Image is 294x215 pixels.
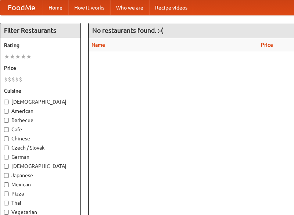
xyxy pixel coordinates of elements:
h5: Cuisine [4,87,77,94]
label: [DEMOGRAPHIC_DATA] [4,98,77,105]
a: How it works [68,0,110,15]
input: Mexican [4,182,9,187]
li: $ [11,75,15,83]
input: Vegetarian [4,210,9,215]
li: ★ [15,53,21,61]
input: Barbecue [4,118,9,123]
h5: Rating [4,42,77,49]
li: $ [8,75,11,83]
a: Home [43,0,68,15]
li: $ [19,75,22,83]
li: $ [4,75,8,83]
label: Mexican [4,181,77,188]
li: ★ [21,53,26,61]
a: Recipe videos [149,0,193,15]
label: Chinese [4,135,77,142]
input: Japanese [4,173,9,178]
label: Thai [4,199,77,207]
a: FoodMe [0,0,43,15]
li: $ [15,75,19,83]
input: Chinese [4,136,9,141]
label: German [4,153,77,161]
a: Price [261,42,273,48]
label: Barbecue [4,117,77,124]
label: American [4,107,77,115]
input: Cafe [4,127,9,132]
a: Name [92,42,105,48]
h5: Price [4,64,77,72]
a: Who we are [110,0,149,15]
input: American [4,109,9,114]
li: ★ [4,53,10,61]
li: ★ [10,53,15,61]
input: Thai [4,201,9,205]
label: Czech / Slovak [4,144,77,151]
input: Czech / Slovak [4,146,9,150]
input: [DEMOGRAPHIC_DATA] [4,100,9,104]
label: Japanese [4,172,77,179]
input: Pizza [4,191,9,196]
ng-pluralize: No restaurants found. :-( [92,27,163,34]
label: Cafe [4,126,77,133]
label: [DEMOGRAPHIC_DATA] [4,162,77,170]
li: ★ [26,53,32,61]
input: [DEMOGRAPHIC_DATA] [4,164,9,169]
label: Pizza [4,190,77,197]
input: German [4,155,9,160]
h4: Filter Restaurants [0,23,80,38]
